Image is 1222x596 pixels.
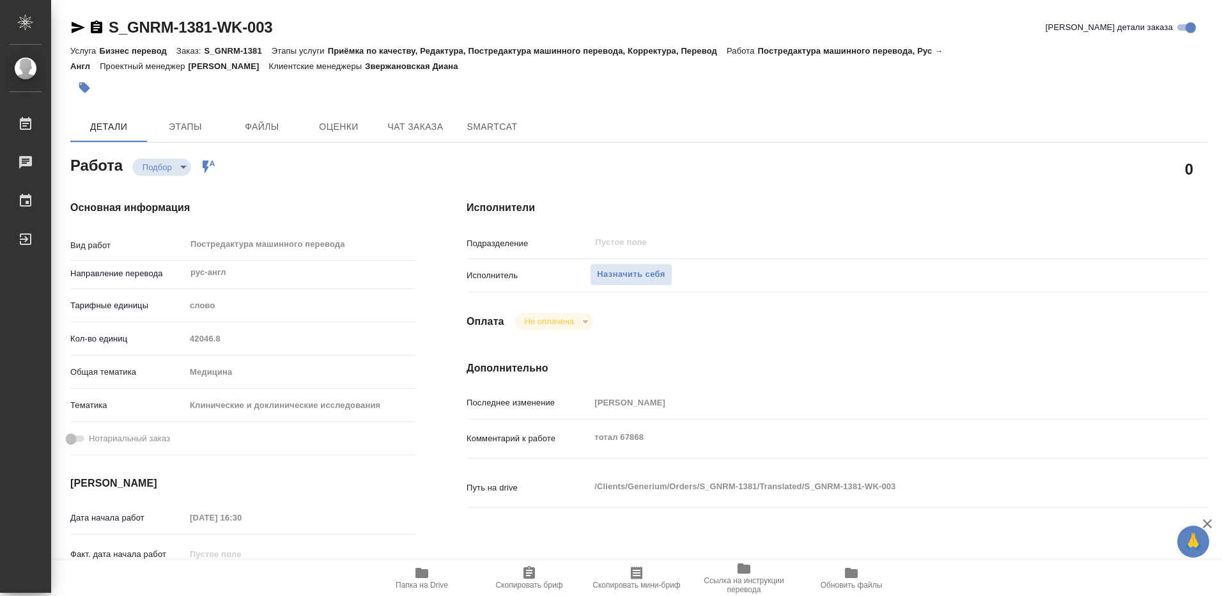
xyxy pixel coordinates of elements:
button: Не оплачена [521,316,578,327]
button: Скопировать ссылку для ЯМессенджера [70,20,86,35]
p: Заказ: [176,46,204,56]
textarea: /Clients/Generium/Orders/S_GNRM-1381/Translated/S_GNRM-1381-WK-003 [590,476,1146,498]
p: Путь на drive [467,482,590,494]
button: Скопировать бриф [476,560,583,596]
span: Оценки [308,119,369,135]
p: Услуга [70,46,99,56]
button: Назначить себя [590,263,672,286]
span: SmartCat [461,119,523,135]
p: Кол-во единиц [70,333,185,345]
span: Скопировать мини-бриф [592,581,680,590]
p: Приёмка по качеству, Редактура, Постредактура машинного перевода, Корректура, Перевод [328,46,727,56]
p: Подразделение [467,237,590,250]
span: Чат заказа [385,119,446,135]
p: [PERSON_NAME] [189,61,269,71]
div: Медицина [185,361,415,383]
span: [PERSON_NAME] детали заказа [1046,21,1173,34]
input: Пустое поле [185,329,415,348]
button: Скопировать ссылку [89,20,104,35]
input: Пустое поле [594,235,1116,250]
a: S_GNRM-1381-WK-003 [109,19,272,36]
input: Пустое поле [185,508,297,527]
p: Тематика [70,399,185,412]
p: Проектный менеджер [100,61,188,71]
button: Ссылка на инструкции перевода [690,560,798,596]
span: Нотариальный заказ [89,432,170,445]
span: Обновить файлы [821,581,883,590]
p: Этапы услуги [272,46,328,56]
div: Подбор [514,313,593,330]
p: Бизнес перевод [99,46,176,56]
p: Направление перевода [70,267,185,280]
button: 🙏 [1177,526,1209,558]
p: Тарифные единицы [70,299,185,312]
p: S_GNRM-1381 [204,46,271,56]
p: Общая тематика [70,366,185,379]
textarea: тотал 67868 [590,427,1146,448]
h2: Работа [70,153,123,176]
span: Папка на Drive [396,581,448,590]
span: Этапы [155,119,216,135]
h4: [PERSON_NAME] [70,476,415,491]
button: Добавить тэг [70,74,98,102]
span: Файлы [231,119,293,135]
p: Комментарий к работе [467,432,590,445]
input: Пустое поле [185,545,297,563]
p: Вид работ [70,239,185,252]
h4: Исполнители [467,200,1208,216]
h4: Дополнительно [467,361,1208,376]
button: Подбор [139,162,176,173]
h2: 0 [1185,158,1193,180]
span: Скопировать бриф [495,581,562,590]
span: Детали [78,119,139,135]
button: Обновить файлы [798,560,905,596]
p: Исполнитель [467,269,590,282]
p: Работа [727,46,758,56]
p: Последнее изменение [467,396,590,409]
p: Факт. дата начала работ [70,548,185,561]
input: Пустое поле [590,393,1146,412]
span: Ссылка на инструкции перевода [698,576,790,594]
div: Подбор [132,159,191,176]
button: Папка на Drive [368,560,476,596]
h4: Основная информация [70,200,415,216]
p: Дата начала работ [70,512,185,524]
p: Клиентские менеджеры [269,61,366,71]
h4: Оплата [467,314,504,329]
span: 🙏 [1182,528,1204,555]
div: слово [185,295,415,317]
span: Назначить себя [597,267,665,282]
button: Скопировать мини-бриф [583,560,690,596]
p: Звержановская Диана [365,61,467,71]
div: Клинические и доклинические исследования [185,395,415,416]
